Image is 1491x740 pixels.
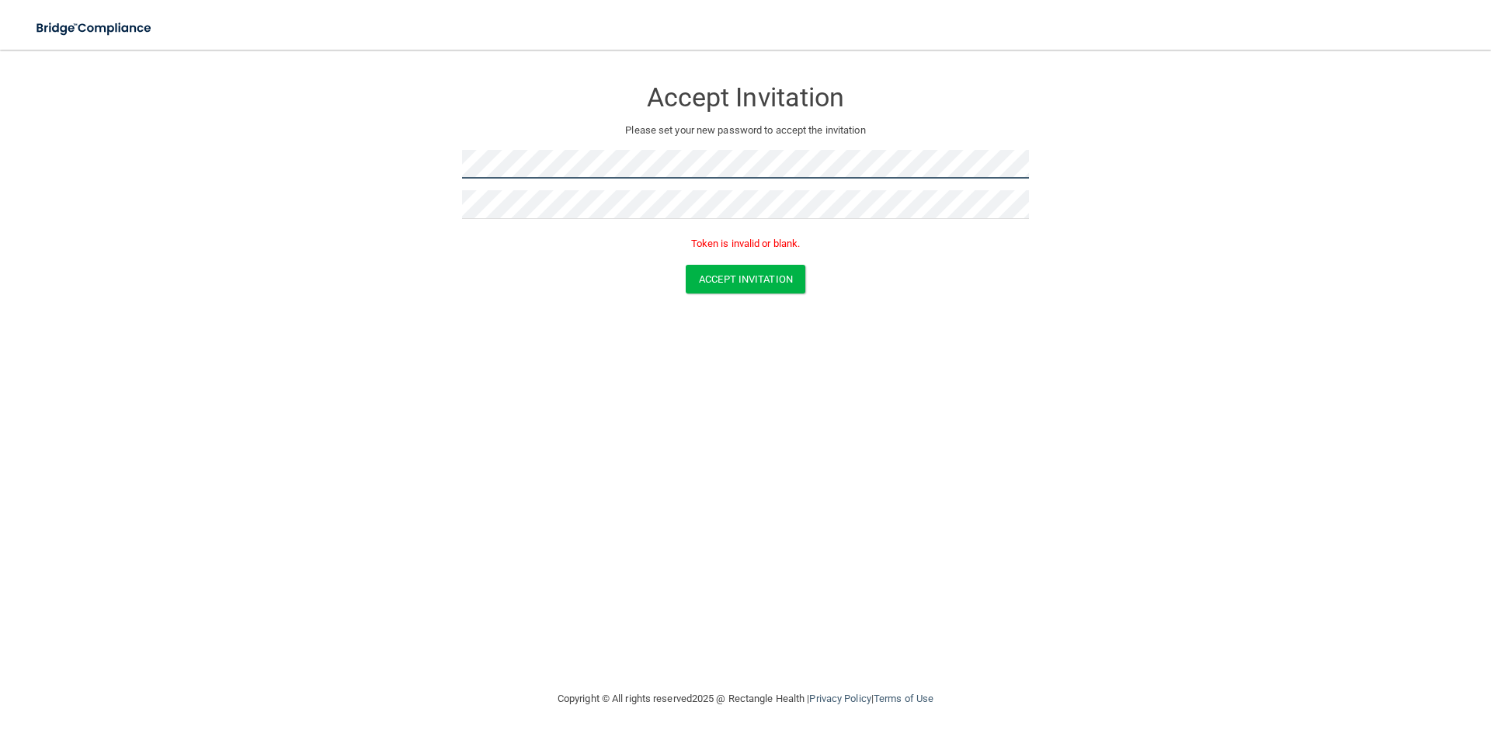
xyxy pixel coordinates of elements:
[462,235,1029,253] p: Token is invalid or blank.
[874,693,933,704] a: Terms of Use
[23,12,166,44] img: bridge_compliance_login_screen.278c3ca4.svg
[1413,633,1472,692] iframe: Drift Widget Chat Controller
[809,693,871,704] a: Privacy Policy
[686,265,805,294] button: Accept Invitation
[474,121,1017,140] p: Please set your new password to accept the invitation
[462,674,1029,724] div: Copyright © All rights reserved 2025 @ Rectangle Health | |
[462,83,1029,112] h3: Accept Invitation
